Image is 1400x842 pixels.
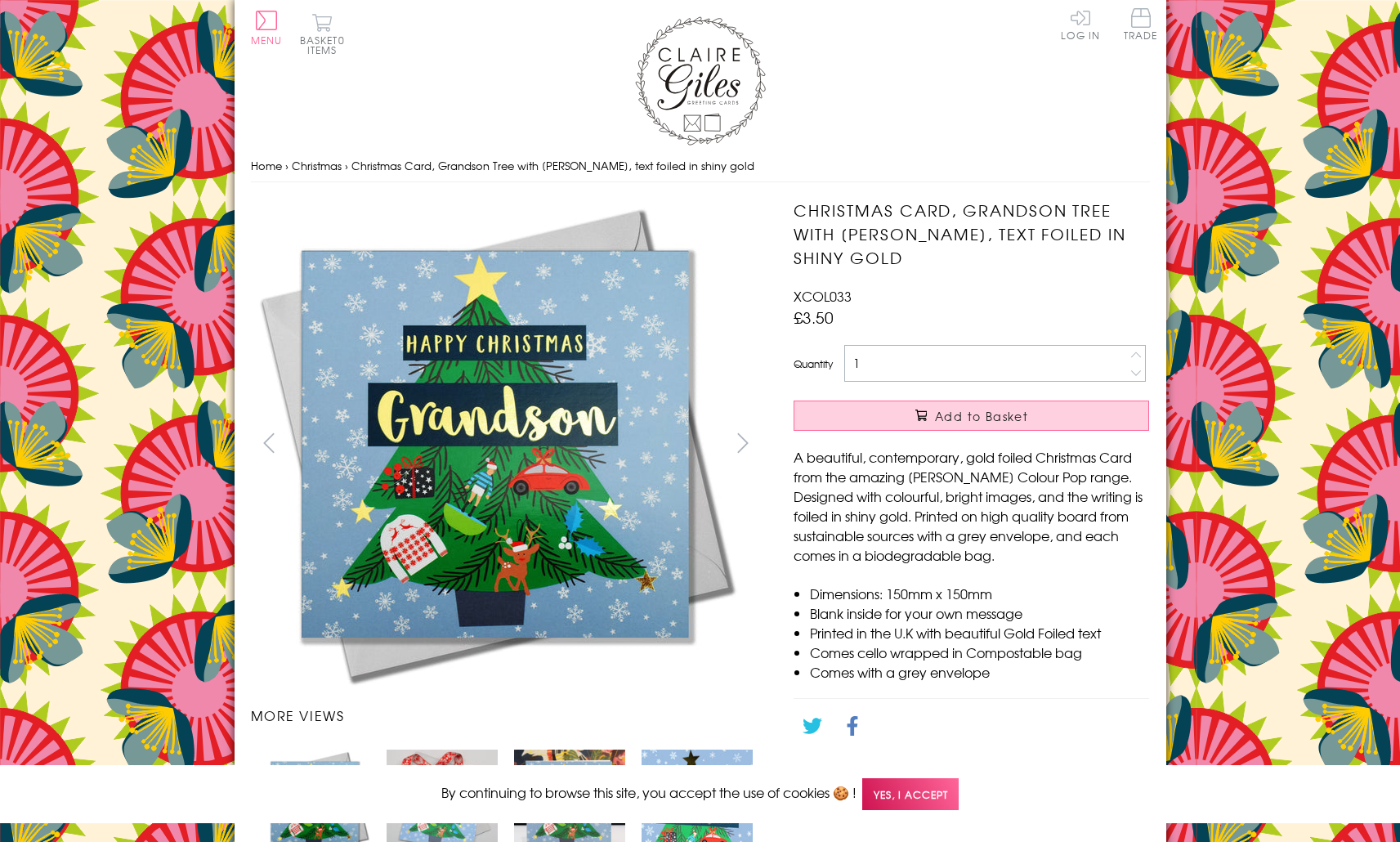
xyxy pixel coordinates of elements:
p: A beautiful, contemporary, gold foiled Christmas Card from the amazing [PERSON_NAME] Colour Pop r... [794,447,1149,565]
button: Add to Basket [794,401,1149,431]
li: Blank inside for your own message [810,603,1149,623]
span: Christmas Card, Grandson Tree with [PERSON_NAME], text foiled in shiny gold [351,158,754,173]
button: Basket0 items [300,13,345,55]
h1: Christmas Card, Grandson Tree with [PERSON_NAME], text foiled in shiny gold [794,199,1149,269]
a: Home [251,158,282,173]
span: Menu [251,33,283,47]
span: Add to Basket [935,408,1028,424]
span: › [285,158,288,173]
button: prev [251,424,288,461]
span: Trade [1124,8,1158,40]
label: Quantity [794,356,833,371]
span: £3.50 [794,306,834,329]
img: Christmas Card, Grandson Tree with Star, text foiled in shiny gold [250,199,740,689]
span: › [345,158,348,173]
a: Go back to the collection [807,760,966,780]
button: Menu [251,11,283,45]
a: Log In [1061,8,1100,40]
span: 0 items [307,33,345,57]
h3: More views [251,705,762,725]
li: Dimensions: 150mm x 150mm [810,584,1149,603]
a: Christmas [292,158,342,173]
button: next [724,424,761,461]
li: Printed in the U.K with beautiful Gold Foiled text [810,623,1149,643]
span: Yes, I accept [862,778,959,810]
img: Christmas Card, Grandson Tree with Star, text foiled in shiny gold [761,199,1251,689]
img: Claire Giles Greetings Cards [635,16,766,146]
li: Comes cello wrapped in Compostable bag [810,643,1149,662]
li: Comes with a grey envelope [810,662,1149,682]
span: XCOL033 [794,286,852,306]
nav: breadcrumbs [251,150,1150,183]
a: Trade [1124,8,1158,43]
